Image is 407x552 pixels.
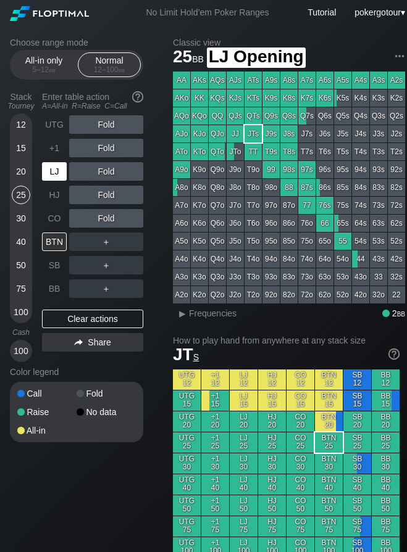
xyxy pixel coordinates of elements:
[287,432,314,453] div: CO 25
[245,107,262,125] div: QTs
[191,179,208,196] div: K8o
[280,143,298,160] div: T8s
[227,250,244,268] div: J4o
[230,474,258,495] div: LJ 40
[280,197,298,214] div: 87o
[262,215,280,232] div: 96o
[355,7,401,17] span: pokergotour
[372,516,400,537] div: BB 75
[227,89,244,107] div: KJs
[352,197,369,214] div: 74s
[370,250,387,268] div: 43s
[316,107,334,125] div: Q6s
[343,474,371,495] div: SB 40
[258,495,286,516] div: HJ 50
[316,143,334,160] div: T6s
[173,143,190,160] div: ATo
[12,115,30,134] div: 12
[10,362,143,382] div: Color legend
[81,53,138,76] div: Normal
[173,38,405,47] h2: Classic view
[193,349,199,363] span: s
[262,143,280,160] div: T9s
[209,161,226,178] div: Q9o
[227,179,244,196] div: J8o
[5,102,37,110] div: Tourney
[262,89,280,107] div: K9s
[69,115,143,134] div: Fold
[388,125,405,142] div: J2s
[42,310,143,328] div: Clear actions
[245,233,262,250] div: T5o
[258,474,286,495] div: HJ 40
[280,233,298,250] div: 85o
[287,390,314,411] div: CO 15
[372,369,400,390] div: BB 12
[189,308,237,318] span: Frequencies
[316,125,334,142] div: J6s
[69,209,143,228] div: Fold
[191,143,208,160] div: KTo
[387,347,401,361] img: help.32db89a4.svg
[372,495,400,516] div: BB 50
[5,328,37,337] div: Cash
[343,411,371,432] div: SB 20
[388,233,405,250] div: 52s
[42,115,67,134] div: UTG
[119,65,125,74] span: bb
[352,250,369,268] div: 44
[316,179,334,196] div: 86s
[334,107,351,125] div: Q5s
[370,179,387,196] div: 83s
[258,369,286,390] div: HJ 12
[315,390,343,411] div: BTN 15
[372,411,400,432] div: BB 20
[315,411,343,432] div: BTN 20
[230,369,258,390] div: LJ 12
[315,369,343,390] div: BTN 12
[17,408,77,416] div: Raise
[393,49,406,63] img: ellipsis.fd386fe8.svg
[201,390,229,411] div: +1 15
[316,215,334,232] div: 66
[209,250,226,268] div: Q4o
[49,65,56,74] span: bb
[173,161,190,178] div: A9o
[343,390,371,411] div: SB 15
[298,107,316,125] div: Q7s
[316,197,334,214] div: 76s
[173,495,201,516] div: UTG 50
[287,495,314,516] div: CO 50
[334,161,351,178] div: 95s
[173,369,201,390] div: UTG 12
[10,38,143,47] h2: Choose range mode
[315,495,343,516] div: BTN 50
[388,161,405,178] div: 92s
[209,89,226,107] div: KQs
[298,197,316,214] div: 77
[280,215,298,232] div: 86o
[173,179,190,196] div: A8o
[209,233,226,250] div: Q5o
[370,197,387,214] div: 73s
[280,107,298,125] div: Q8s
[334,233,351,250] div: 55
[201,432,229,453] div: +1 25
[388,268,405,286] div: 32s
[69,186,143,204] div: Fold
[372,432,400,453] div: BB 25
[298,72,316,89] div: A7s
[298,215,316,232] div: 76o
[262,197,280,214] div: 97o
[280,72,298,89] div: A8s
[334,72,351,89] div: A5s
[245,161,262,178] div: T9o
[287,516,314,537] div: CO 75
[12,162,30,181] div: 20
[83,65,135,74] div: 12 – 100
[245,250,262,268] div: T4o
[370,125,387,142] div: J3s
[298,250,316,268] div: 74o
[280,250,298,268] div: 84o
[382,308,405,318] div: 2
